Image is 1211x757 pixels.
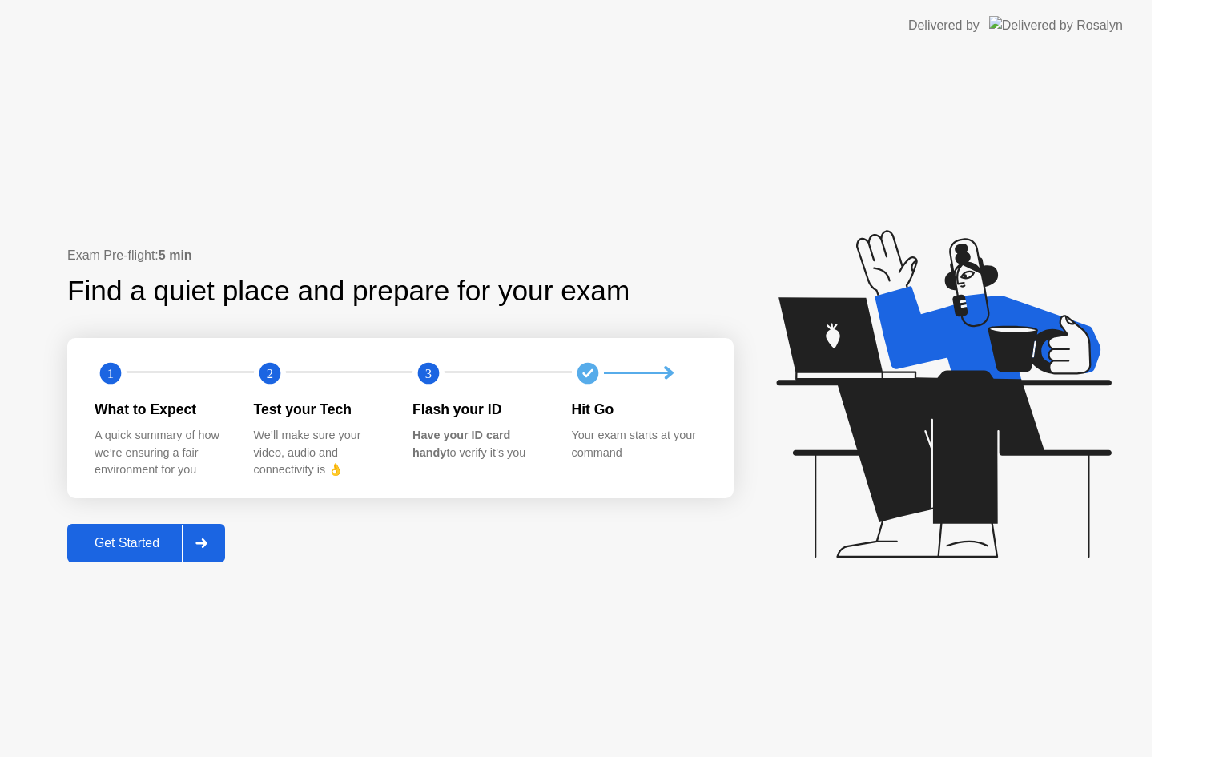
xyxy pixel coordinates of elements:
text: 2 [266,365,272,381]
b: Have your ID card handy [412,429,510,459]
div: to verify it’s you [412,427,546,461]
div: Test your Tech [254,399,388,420]
div: Get Started [72,536,182,550]
img: Delivered by Rosalyn [989,16,1123,34]
div: Flash your ID [412,399,546,420]
div: Find a quiet place and prepare for your exam [67,270,632,312]
div: We’ll make sure your video, audio and connectivity is 👌 [254,427,388,479]
b: 5 min [159,248,192,262]
button: Get Started [67,524,225,562]
text: 3 [425,365,432,381]
div: Your exam starts at your command [572,427,706,461]
div: Delivered by [908,16,980,35]
div: What to Expect [95,399,228,420]
div: A quick summary of how we’re ensuring a fair environment for you [95,427,228,479]
text: 1 [107,365,114,381]
div: Hit Go [572,399,706,420]
div: Exam Pre-flight: [67,246,734,265]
